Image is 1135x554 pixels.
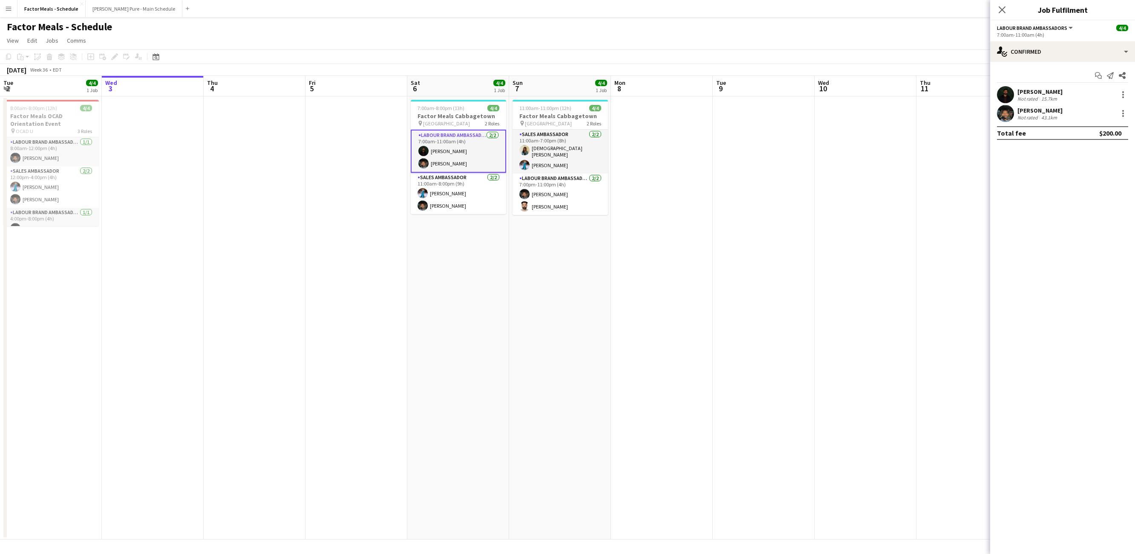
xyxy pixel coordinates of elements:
[7,66,26,74] div: [DATE]
[1017,96,1040,102] div: Not rated
[715,84,726,93] span: 9
[487,105,499,111] span: 4/4
[513,79,523,87] span: Sun
[1017,88,1063,96] div: [PERSON_NAME]
[17,0,86,17] button: Factor Meals - Schedule
[42,35,62,46] a: Jobs
[207,79,218,87] span: Thu
[493,80,505,86] span: 4/4
[519,105,571,111] span: 11:00am-11:00pm (12h)
[7,20,112,33] h1: Factor Meals - Schedule
[997,25,1067,31] span: Labour Brand Ambassadors
[24,35,40,46] a: Edit
[3,208,99,237] app-card-role: Labour Brand Ambassadors1/14:00pm-8:00pm (4h)[PERSON_NAME]
[46,37,58,44] span: Jobs
[595,80,607,86] span: 4/4
[485,120,499,127] span: 2 Roles
[78,128,92,134] span: 3 Roles
[3,35,22,46] a: View
[63,35,89,46] a: Comms
[16,128,33,134] span: OCAD U
[1017,114,1040,121] div: Not rated
[1017,107,1063,114] div: [PERSON_NAME]
[513,100,608,215] app-job-card: 11:00am-11:00pm (12h)4/4Factor Meals Cabbagetown [GEOGRAPHIC_DATA]2 RolesSales Ambassador2/211:00...
[990,41,1135,62] div: Confirmed
[411,173,506,214] app-card-role: Sales Ambassador2/211:00am-8:00pm (9h)[PERSON_NAME][PERSON_NAME]
[1040,96,1059,102] div: 15.7km
[418,105,464,111] span: 7:00am-8:00pm (13h)
[105,79,117,87] span: Wed
[3,137,99,166] app-card-role: Labour Brand Ambassadors1/18:00am-12:00pm (4h)[PERSON_NAME]
[308,84,316,93] span: 5
[411,130,506,173] app-card-role: Labour Brand Ambassadors2/27:00am-11:00am (4h)[PERSON_NAME][PERSON_NAME]
[27,37,37,44] span: Edit
[28,67,49,73] span: Week 36
[997,32,1128,38] div: 7:00am-11:00am (4h)
[513,174,608,215] app-card-role: Labour Brand Ambassadors2/27:00pm-11:00pm (4h)[PERSON_NAME][PERSON_NAME]
[919,84,930,93] span: 11
[596,87,607,93] div: 1 Job
[86,87,98,93] div: 1 Job
[3,79,13,87] span: Tue
[80,105,92,111] span: 4/4
[53,67,62,73] div: EDT
[513,130,608,174] app-card-role: Sales Ambassador2/211:00am-7:00pm (8h)[DEMOGRAPHIC_DATA] [PERSON_NAME][PERSON_NAME]
[10,105,57,111] span: 8:00am-8:00pm (12h)
[513,112,608,120] h3: Factor Meals Cabbagetown
[309,79,316,87] span: Fri
[1040,114,1059,121] div: 43.1km
[525,120,572,127] span: [GEOGRAPHIC_DATA]
[411,100,506,214] app-job-card: 7:00am-8:00pm (13h)4/4Factor Meals Cabbagetown [GEOGRAPHIC_DATA]2 RolesLabour Brand Ambassadors2/...
[3,112,99,128] h3: Factor Meals OCAD Orientation Event
[2,84,13,93] span: 2
[7,37,19,44] span: View
[589,105,601,111] span: 4/4
[587,120,601,127] span: 2 Roles
[1099,129,1121,137] div: $200.00
[86,0,182,17] button: [PERSON_NAME] Pure - Main Schedule
[67,37,86,44] span: Comms
[1116,25,1128,31] span: 4/4
[3,166,99,208] app-card-role: Sales Ambassador2/212:00pm-4:00pm (4h)[PERSON_NAME][PERSON_NAME]
[511,84,523,93] span: 7
[716,79,726,87] span: Tue
[409,84,420,93] span: 6
[104,84,117,93] span: 3
[613,84,625,93] span: 8
[818,79,829,87] span: Wed
[817,84,829,93] span: 10
[86,80,98,86] span: 4/4
[997,25,1074,31] button: Labour Brand Ambassadors
[997,129,1026,137] div: Total fee
[494,87,505,93] div: 1 Job
[411,79,420,87] span: Sat
[3,100,99,226] app-job-card: 8:00am-8:00pm (12h)4/4Factor Meals OCAD Orientation Event OCAD U3 RolesLabour Brand Ambassadors1/...
[990,4,1135,15] h3: Job Fulfilment
[920,79,930,87] span: Thu
[423,120,470,127] span: [GEOGRAPHIC_DATA]
[411,112,506,120] h3: Factor Meals Cabbagetown
[206,84,218,93] span: 4
[614,79,625,87] span: Mon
